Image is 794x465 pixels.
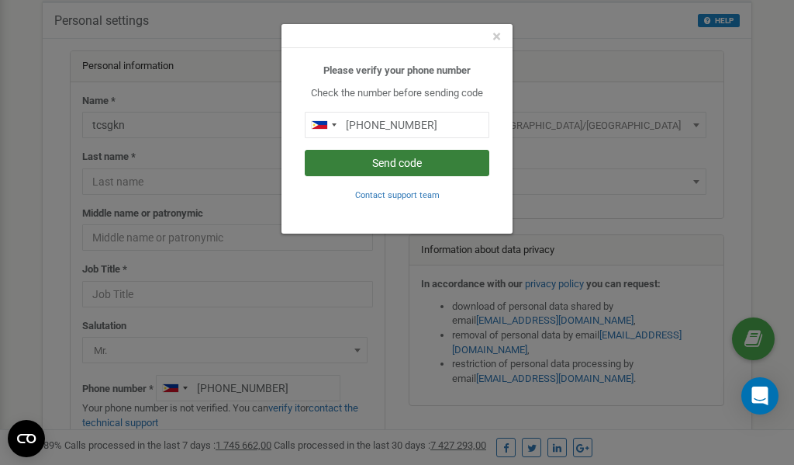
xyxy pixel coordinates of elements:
a: Contact support team [355,189,440,200]
button: Open CMP widget [8,420,45,457]
button: Send code [305,150,489,176]
p: Check the number before sending code [305,86,489,101]
span: × [492,27,501,46]
button: Close [492,29,501,45]
small: Contact support team [355,190,440,200]
input: 0905 123 4567 [305,112,489,138]
b: Please verify your phone number [323,64,471,76]
div: Open Intercom Messenger [741,377,778,415]
div: Telephone country code [306,113,341,137]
